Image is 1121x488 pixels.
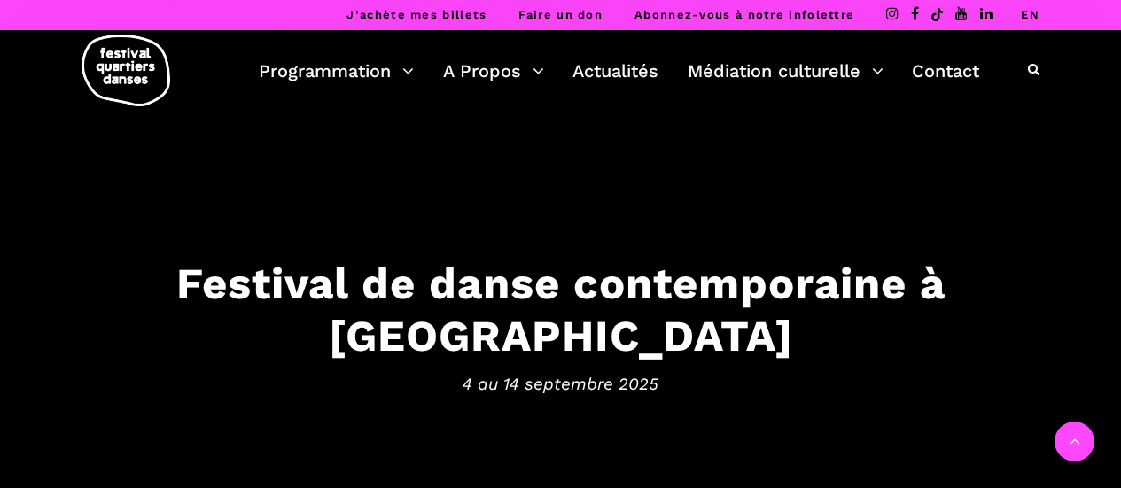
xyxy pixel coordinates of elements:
a: J’achète mes billets [346,8,487,21]
a: Actualités [572,56,658,86]
a: Contact [912,56,979,86]
span: 4 au 14 septembre 2025 [18,370,1103,397]
h3: Festival de danse contemporaine à [GEOGRAPHIC_DATA] [18,258,1103,362]
a: Programmation [259,56,414,86]
a: Abonnez-vous à notre infolettre [634,8,854,21]
a: A Propos [443,56,544,86]
a: EN [1021,8,1039,21]
a: Faire un don [518,8,603,21]
img: logo-fqd-med [82,35,170,106]
a: Médiation culturelle [688,56,884,86]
